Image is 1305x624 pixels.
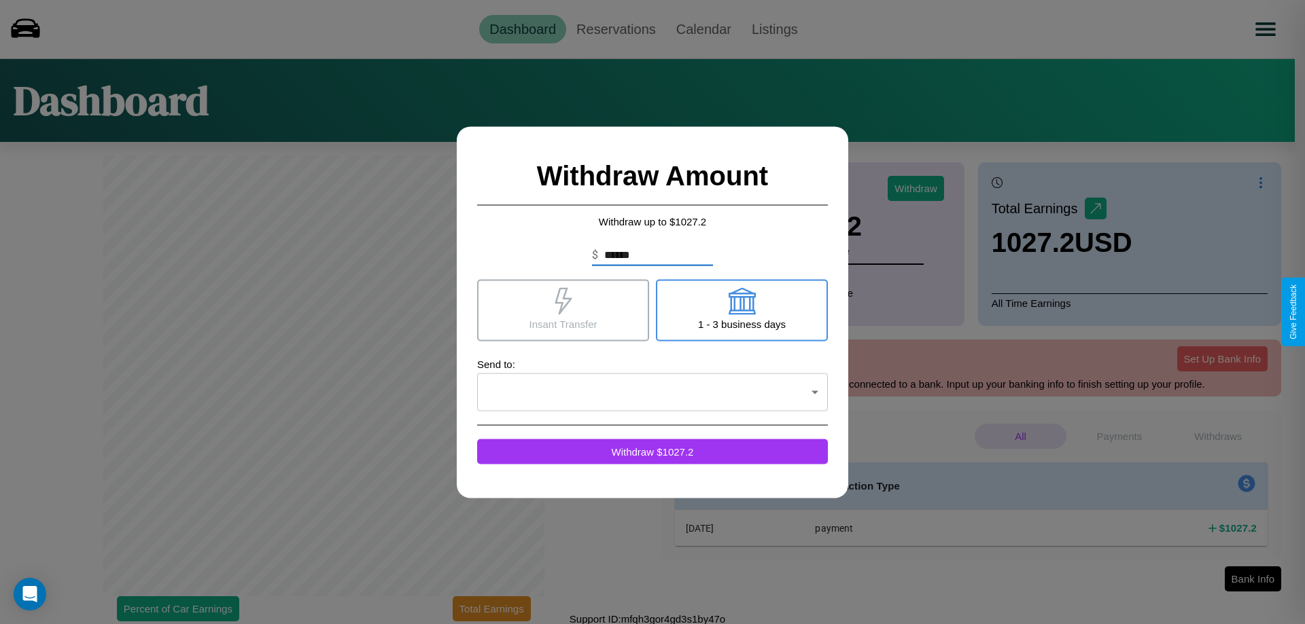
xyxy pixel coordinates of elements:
[477,439,828,464] button: Withdraw $1027.2
[477,147,828,205] h2: Withdraw Amount
[477,354,828,373] p: Send to:
[698,314,786,333] p: 1 - 3 business days
[14,578,46,610] div: Open Intercom Messenger
[477,212,828,230] p: Withdraw up to $ 1027.2
[592,246,598,263] p: $
[1289,285,1298,339] div: Give Feedback
[529,314,597,333] p: Insant Transfer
